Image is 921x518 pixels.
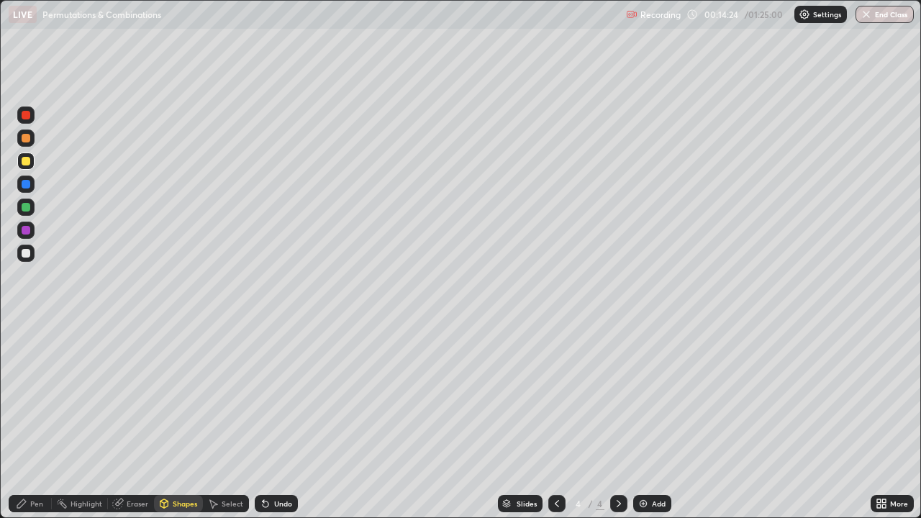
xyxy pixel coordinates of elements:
img: class-settings-icons [799,9,810,20]
div: Pen [30,500,43,507]
img: add-slide-button [638,498,649,509]
img: recording.375f2c34.svg [626,9,638,20]
div: Slides [517,500,537,507]
img: end-class-cross [861,9,872,20]
div: Undo [274,500,292,507]
div: Add [652,500,666,507]
div: 4 [571,499,586,508]
p: Settings [813,11,841,18]
p: LIVE [13,9,32,20]
p: Recording [640,9,681,20]
div: Select [222,500,243,507]
div: Eraser [127,500,148,507]
button: End Class [856,6,914,23]
div: Highlight [71,500,102,507]
div: Shapes [173,500,197,507]
p: Permutations & Combinations [42,9,161,20]
div: / [589,499,593,508]
div: 4 [596,497,604,510]
div: More [890,500,908,507]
